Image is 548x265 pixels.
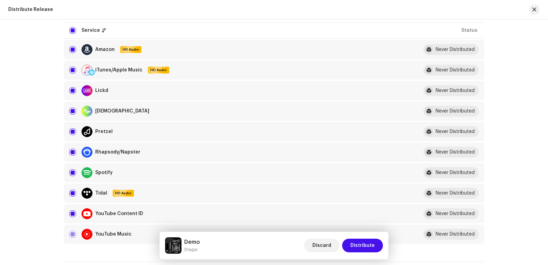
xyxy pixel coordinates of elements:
div: Amazon [95,47,115,52]
div: Never Distributed [436,191,475,196]
div: Never Distributed [436,68,475,72]
div: Never Distributed [436,88,475,93]
div: Never Distributed [436,150,475,155]
h5: Demo [184,238,200,246]
div: Never Distributed [436,211,475,216]
span: Discard [312,239,331,252]
div: Never Distributed [436,129,475,134]
div: Lickd [95,88,108,93]
div: Tidal [95,191,107,196]
div: Never Distributed [436,232,475,237]
div: Pretzel [95,129,113,134]
div: Nuuday [95,109,149,114]
span: HD Audio [149,68,169,72]
div: Never Distributed [436,47,475,52]
div: Distribute Release [8,7,53,12]
div: Rhapsody/Napster [95,150,140,155]
span: Distribute [350,239,375,252]
button: Distribute [342,239,383,252]
div: YouTube Music [95,232,132,237]
img: 5e1c7bcc-2ff0-4311-9cb2-c98020205a2d [165,237,182,254]
div: Never Distributed [436,170,475,175]
small: Demo [184,246,200,253]
span: HD Audio [113,191,133,196]
button: Discard [304,239,339,252]
span: HD Audio [121,47,141,52]
div: Spotify [95,170,113,175]
div: Never Distributed [436,109,475,114]
div: YouTube Content ID [95,211,143,216]
div: iTunes/Apple Music [95,68,142,72]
